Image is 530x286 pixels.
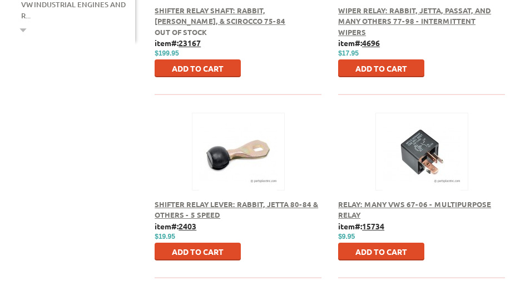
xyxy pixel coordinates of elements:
span: Add to Cart [172,247,224,257]
span: $19.95 [155,233,175,240]
b: item#: [155,38,201,48]
a: Shifter Relay Shaft: Rabbit, [PERSON_NAME], & Scirocco 75-84 [155,6,285,26]
span: $17.95 [338,49,359,57]
button: Add to Cart [155,59,241,77]
u: 15734 [362,221,384,231]
button: Add to Cart [338,243,424,260]
span: Out of stock [155,27,207,37]
span: $9.95 [338,233,355,240]
button: Add to Cart [338,59,424,77]
u: 4696 [362,38,380,48]
a: Relay: Many VWs 67-06 - Multipurpose Relay [338,199,491,220]
span: $199.95 [155,49,179,57]
b: item#: [338,221,384,231]
span: Add to Cart [355,63,407,73]
b: item#: [155,221,196,231]
span: Add to Cart [355,247,407,257]
u: 23167 [179,38,201,48]
a: Shifter Relay Lever: Rabbit, Jetta 80-84 & Others - 5 Speed [155,199,318,220]
a: Wiper Relay: Rabbit, Jetta, Passat, and Many Others 77-98 - Intermittent Wipers [338,6,491,37]
span: Add to Cart [172,63,224,73]
u: 2403 [179,221,196,231]
button: Add to Cart [155,243,241,260]
b: item#: [338,38,380,48]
